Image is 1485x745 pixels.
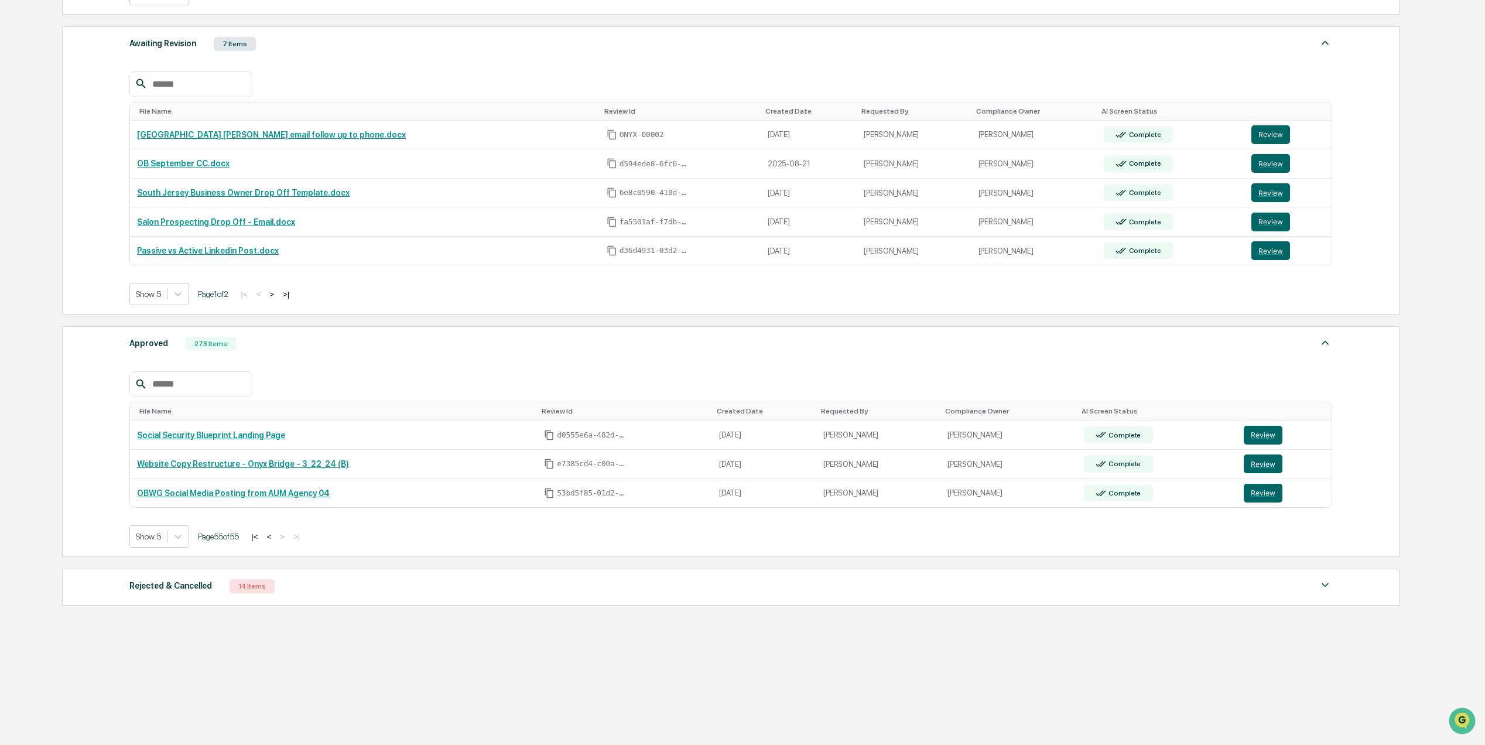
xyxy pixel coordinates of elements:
td: [DATE] [761,207,857,237]
div: 🗄️ [85,149,94,159]
a: Passive vs Active Linkedin Post.docx [137,246,279,255]
div: Toggle SortBy [821,407,936,415]
button: Review [1251,125,1290,144]
td: [DATE] [712,479,816,508]
a: 🗄️Attestations [80,143,150,165]
button: Review [1244,426,1282,445]
a: South Jersey Business Owner Drop Off Template.docx [137,188,350,197]
a: 🖐️Preclearance [7,143,80,165]
a: Website Copy Restructure - Onyx Bridge - 3_22_24 (B) [137,459,349,469]
span: Copy Id [607,129,617,140]
span: Attestations [97,148,145,160]
td: [PERSON_NAME] [940,479,1076,508]
div: Toggle SortBy [604,107,756,115]
div: Toggle SortBy [717,407,812,415]
a: OBWG Social Media Posting from AUM Agency 04 [137,488,330,498]
div: Complete [1127,247,1161,255]
div: Complete [1127,131,1161,139]
div: Toggle SortBy [1254,107,1327,115]
span: Preclearance [23,148,76,160]
div: Complete [1127,189,1161,197]
button: < [252,289,264,299]
img: caret [1318,336,1332,350]
button: < [263,532,275,542]
div: Toggle SortBy [542,407,707,415]
div: Toggle SortBy [765,107,852,115]
button: > [276,532,288,542]
div: Complete [1106,489,1141,497]
span: Page 55 of 55 [198,532,239,541]
td: [PERSON_NAME] [816,421,940,450]
a: Review [1251,213,1325,231]
span: e7385cd4-c00a-4081-96c0-c5eddef5b308 [557,459,627,469]
div: Start new chat [40,90,192,102]
a: [GEOGRAPHIC_DATA] [PERSON_NAME] email follow up to phone.docx [137,130,406,139]
td: [DATE] [761,237,857,265]
td: [PERSON_NAME] [940,450,1076,479]
div: Toggle SortBy [861,107,966,115]
button: Review [1251,213,1290,231]
a: Review [1244,484,1325,503]
button: Review [1244,484,1282,503]
span: Copy Id [607,217,617,227]
iframe: Open customer support [1448,706,1479,738]
td: [PERSON_NAME] [971,237,1097,265]
span: ONYX-00002 [620,130,664,139]
div: 273 Items [186,337,236,351]
button: Start new chat [199,94,213,108]
div: Rejected & Cancelled [129,578,212,593]
td: [DATE] [761,179,857,208]
td: [PERSON_NAME] [857,237,971,265]
span: Copy Id [544,488,555,498]
span: Copy Id [607,187,617,198]
div: Toggle SortBy [945,407,1072,415]
a: Review [1251,241,1325,260]
a: OB September CC.docx [137,159,230,168]
span: d0555e6a-482d-4ad5-83d3-3a5fd5daecce [557,430,627,440]
a: Review [1244,426,1325,445]
span: Data Lookup [23,170,74,182]
div: 14 Items [230,579,275,593]
button: > [266,289,278,299]
a: Review [1244,454,1325,473]
div: Toggle SortBy [139,407,532,415]
div: Toggle SortBy [1246,407,1327,415]
td: [PERSON_NAME] [857,179,971,208]
span: Copy Id [544,459,555,469]
span: fa5501af-f7db-4ae6-bca9-ac5b4e43019d [620,217,690,227]
span: Copy Id [607,245,617,256]
td: [PERSON_NAME] [940,421,1076,450]
div: Toggle SortBy [976,107,1092,115]
td: [PERSON_NAME] [971,207,1097,237]
div: Toggle SortBy [1082,407,1233,415]
div: Toggle SortBy [139,107,595,115]
div: Complete [1127,159,1161,168]
div: Approved [129,336,168,351]
button: Review [1251,183,1290,202]
div: We're available if you need us! [40,102,148,111]
div: Complete [1127,218,1161,226]
td: [PERSON_NAME] [857,207,971,237]
div: Complete [1106,431,1141,439]
td: [DATE] [761,121,857,150]
p: How can we help? [12,25,213,44]
a: Review [1251,183,1325,202]
img: 1746055101610-c473b297-6a78-478c-a979-82029cc54cd1 [12,90,33,111]
img: caret [1318,578,1332,592]
td: 2025-08-21 [761,149,857,179]
button: |< [237,289,251,299]
a: Review [1251,154,1325,173]
span: 53bd5f85-01d2-4084-82c8-50b7e560ab79 [557,488,627,498]
span: Copy Id [544,430,555,440]
button: >| [279,289,293,299]
td: [PERSON_NAME] [971,149,1097,179]
div: Complete [1106,460,1141,468]
div: 7 Items [214,37,256,51]
button: Review [1244,454,1282,473]
td: [PERSON_NAME] [971,179,1097,208]
div: Awaiting Revision [129,36,196,51]
button: >| [290,532,303,542]
button: Review [1251,154,1290,173]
